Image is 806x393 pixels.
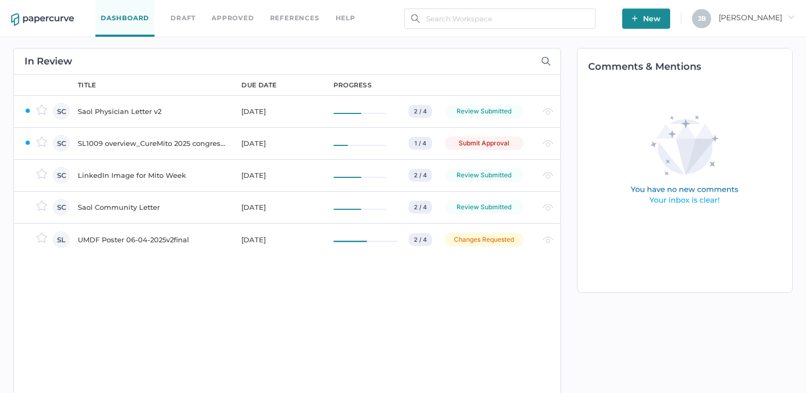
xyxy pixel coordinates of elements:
a: References [270,12,320,24]
div: Review Submitted [445,200,524,214]
div: 2 / 4 [409,233,432,246]
img: eye-light-gray.b6d092a5.svg [542,204,553,211]
div: Review Submitted [445,168,524,182]
div: Saol Physician Letter v2 [78,105,229,118]
div: [DATE] [241,233,320,246]
div: SC [53,135,70,152]
div: Submit Approval [445,136,524,150]
div: 1 / 4 [409,137,432,150]
div: LinkedIn Image for Mito Week [78,169,229,182]
i: arrow_right [787,13,795,21]
div: Saol Community Letter [78,201,229,214]
div: [DATE] [241,105,320,118]
span: New [632,9,661,29]
div: SL1009 overview_CureMito 2025 congress_for PRC [78,137,229,150]
img: star-inactive.70f2008a.svg [36,168,47,179]
img: plus-white.e19ec114.svg [632,15,638,21]
img: search-icon-expand.c6106642.svg [541,56,551,66]
img: star-inactive.70f2008a.svg [36,200,47,211]
div: title [78,80,96,90]
div: progress [333,80,372,90]
a: Draft [170,12,196,24]
div: help [336,12,355,24]
div: SC [53,167,70,184]
img: eye-light-gray.b6d092a5.svg [542,108,553,115]
div: 2 / 4 [409,169,432,182]
img: papercurve-logo-colour.7244d18c.svg [11,13,74,26]
div: SC [53,199,70,216]
div: SC [53,103,70,120]
img: star-inactive.70f2008a.svg [36,104,47,115]
img: eye-light-gray.b6d092a5.svg [542,140,553,147]
div: [DATE] [241,169,320,182]
img: ZaPP2z7XVwAAAABJRU5ErkJggg== [25,108,31,114]
span: J B [698,14,706,22]
img: ZaPP2z7XVwAAAABJRU5ErkJggg== [25,140,31,146]
h2: In Review [25,56,72,66]
div: Changes Requested [445,233,524,247]
div: SL [53,231,70,248]
div: [DATE] [241,201,320,214]
a: Approved [211,12,254,24]
div: 2 / 4 [409,201,432,214]
img: star-inactive.70f2008a.svg [36,232,47,243]
div: 2 / 4 [409,105,432,118]
img: star-inactive.70f2008a.svg [36,136,47,147]
div: Review Submitted [445,104,524,118]
img: search.bf03fe8b.svg [411,14,420,23]
button: New [622,9,670,29]
input: Search Workspace [404,9,596,29]
div: [DATE] [241,137,320,150]
img: eye-light-gray.b6d092a5.svg [542,236,553,243]
img: comments-empty-state.0193fcf7.svg [608,107,761,214]
h2: Comments & Mentions [588,62,792,71]
div: due date [241,80,276,90]
span: [PERSON_NAME] [719,13,795,22]
div: UMDF Poster 06-04-2025v2final [78,233,229,246]
img: eye-light-gray.b6d092a5.svg [542,172,553,179]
